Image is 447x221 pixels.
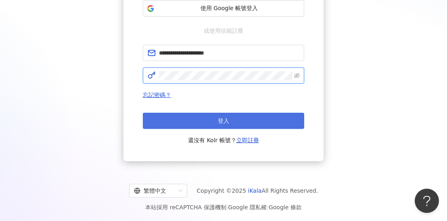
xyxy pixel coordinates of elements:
[188,135,259,145] span: 還沒有 Kolr 帳號？
[145,202,301,212] span: 本站採用 reCAPTCHA 保護機制
[218,118,229,124] span: 登入
[267,204,269,210] span: |
[248,187,262,194] a: iKala
[294,73,300,78] span: eye-invisible
[134,184,175,197] div: 繁體中文
[143,92,171,98] a: 忘記密碼？
[226,204,228,210] span: |
[415,189,439,213] iframe: Help Scout Beacon - Open
[143,113,304,129] button: 登入
[269,204,302,210] a: Google 條款
[198,26,249,35] span: 或使用信箱註冊
[197,186,318,196] span: Copyright © 2025 All Rights Reserved.
[228,204,267,210] a: Google 隱私權
[143,0,304,17] button: 使用 Google 帳號登入
[236,137,259,143] a: 立即註冊
[158,4,301,13] span: 使用 Google 帳號登入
